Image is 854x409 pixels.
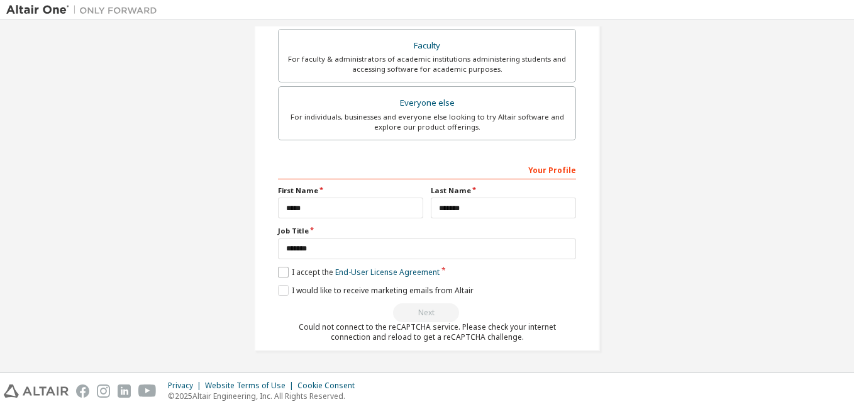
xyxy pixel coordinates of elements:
a: End-User License Agreement [335,267,440,277]
div: For faculty & administrators of academic institutions administering students and accessing softwa... [286,54,568,74]
img: youtube.svg [138,384,157,398]
label: First Name [278,186,423,196]
label: Last Name [431,186,576,196]
div: Your Profile [278,159,576,179]
div: For individuals, businesses and everyone else looking to try Altair software and explore our prod... [286,112,568,132]
label: I accept the [278,267,440,277]
img: linkedin.svg [118,384,131,398]
img: Altair One [6,4,164,16]
div: Faculty [286,37,568,55]
div: Could not connect to the reCAPTCHA service. Please check your internet connection and reload to g... [278,322,576,342]
p: © 2025 Altair Engineering, Inc. All Rights Reserved. [168,391,362,401]
img: instagram.svg [97,384,110,398]
div: Cookie Consent [297,381,362,391]
div: Privacy [168,381,205,391]
div: Website Terms of Use [205,381,297,391]
label: Job Title [278,226,576,236]
div: Everyone else [286,94,568,112]
img: facebook.svg [76,384,89,398]
label: I would like to receive marketing emails from Altair [278,285,474,296]
div: Email already exists [278,303,576,322]
img: altair_logo.svg [4,384,69,398]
